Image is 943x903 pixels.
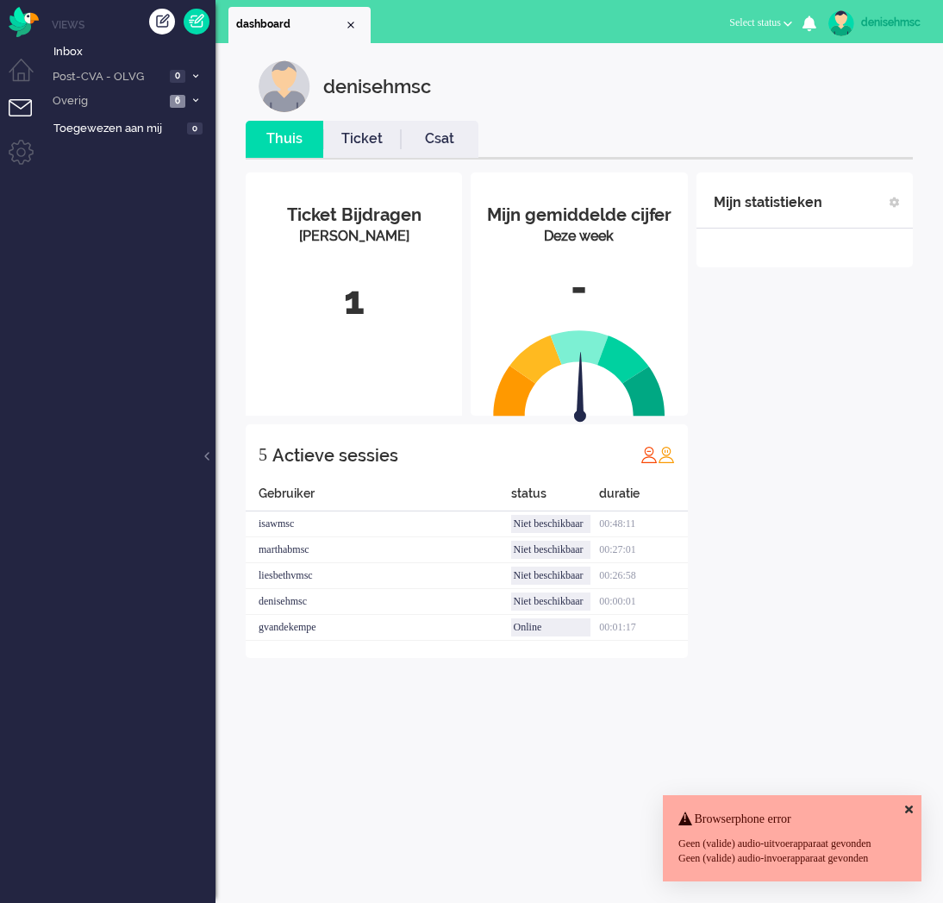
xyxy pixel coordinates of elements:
li: Dashboard [228,7,371,43]
li: Tickets menu [9,99,47,138]
li: Thuis [246,121,323,158]
a: denisehmsc [825,10,926,36]
h4: Browserphone error [678,812,906,825]
li: Csat [401,121,478,158]
div: Deze week [484,227,674,247]
span: 0 [187,122,203,135]
div: status [511,485,600,511]
div: Online [511,618,591,636]
span: Post-CVA - OLVG [50,69,165,85]
li: Ticket [323,121,401,158]
li: Select status [719,5,802,43]
div: marthabmsc [246,537,511,563]
div: Niet beschikbaar [511,567,591,585]
span: dashboard [236,17,344,32]
img: arrow.svg [543,352,617,426]
div: [PERSON_NAME] [259,227,449,247]
div: - [484,260,674,317]
li: Dashboard menu [9,59,47,97]
div: 5 [259,437,267,472]
div: Gebruiker [246,485,511,511]
div: Creëer ticket [149,9,175,34]
a: Quick Ticket [184,9,209,34]
button: Select status [719,10,802,35]
div: denisehmsc [861,14,926,31]
div: Mijn gemiddelde cijfer [484,203,674,228]
div: gvandekempe [246,615,511,641]
div: Close tab [344,18,358,32]
div: 1 [259,273,449,329]
a: Ticket [323,129,401,149]
div: Niet beschikbaar [511,515,591,533]
div: 00:26:58 [599,563,688,589]
img: avatar [828,10,854,36]
div: Ticket Bijdragen [259,203,449,228]
div: liesbethvmsc [246,563,511,589]
div: denisehmsc [246,589,511,615]
span: Inbox [53,44,215,60]
a: Thuis [246,129,323,149]
a: Toegewezen aan mij 0 [50,118,215,137]
div: 00:00:01 [599,589,688,615]
span: Overig [50,93,165,110]
div: 00:48:11 [599,511,688,537]
div: 00:01:17 [599,615,688,641]
div: Geen (valide) audio-uitvoerapparaat gevonden Geen (valide) audio-invoerapparaat gevonden [678,837,906,866]
span: Select status [729,16,781,28]
div: 00:27:01 [599,537,688,563]
a: Omnidesk [9,11,39,24]
span: 0 [170,70,185,83]
span: 6 [170,95,185,108]
a: Inbox [50,41,215,60]
div: duratie [599,485,688,511]
div: Mijn statistieken [714,185,822,220]
li: Admin menu [9,140,47,179]
div: Niet beschikbaar [511,593,591,611]
img: profile_red.svg [640,446,658,463]
div: Actieve sessies [272,438,398,473]
img: semi_circle.svg [493,329,665,417]
img: flow_omnibird.svg [9,7,39,37]
div: denisehmsc [323,60,431,112]
img: customer.svg [259,60,310,112]
span: Toegewezen aan mij [53,121,182,137]
li: Views [52,17,215,32]
div: Niet beschikbaar [511,541,591,559]
div: isawmsc [246,511,511,537]
img: profile_orange.svg [658,446,675,463]
a: Csat [401,129,478,149]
